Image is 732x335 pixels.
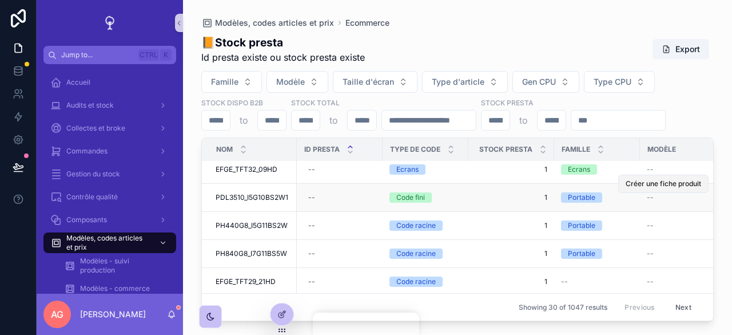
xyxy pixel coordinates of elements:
[201,71,262,93] button: Select Button
[561,192,633,203] a: Portable
[396,164,419,175] div: Ecrans
[561,220,633,231] a: Portable
[216,193,290,202] a: PDL3510_I5G10BS2W1
[561,249,633,259] a: Portable
[561,277,633,286] a: --
[43,72,176,93] a: Accueil
[66,192,118,202] span: Contrôle qualité
[647,193,654,202] span: --
[304,273,376,291] a: --
[161,50,170,60] span: K
[594,76,631,88] span: Type CPU
[66,78,90,87] span: Accueil
[389,220,462,231] a: Code racine
[80,257,165,275] span: Modèles - suivi production
[240,113,248,127] p: to
[647,249,727,258] a: --
[211,76,238,88] span: Famille
[475,221,547,230] a: 1
[216,145,233,154] span: Nom
[584,71,655,93] button: Select Button
[647,165,654,174] span: --
[390,145,440,154] span: Type de code
[291,97,340,108] label: Stock total
[475,249,547,258] a: 1
[66,215,107,224] span: Composants
[216,193,288,202] span: PDL3510_I5G10BS2W1
[43,187,176,207] a: Contrôle qualité
[389,192,462,203] a: Code fini
[519,113,528,127] p: to
[561,164,633,175] a: Ecrans
[568,249,595,259] div: Portable
[396,277,436,287] div: Code racine
[308,277,315,286] div: --
[216,277,290,286] a: EFGE_TFT29_21HD
[216,165,290,174] a: EFGE_TFT32_09HD
[308,165,315,174] div: --
[51,308,63,321] span: AG
[266,71,328,93] button: Select Button
[80,309,146,320] p: [PERSON_NAME]
[57,278,176,299] a: Modèles - commerce
[304,188,376,207] a: --
[66,170,120,179] span: Gestion du stock
[422,71,508,93] button: Select Button
[66,101,114,110] span: Audits et stock
[647,193,727,202] a: --
[308,221,315,230] div: --
[304,145,340,154] span: Id Presta
[432,76,484,88] span: Type d'article
[276,76,305,88] span: Modèle
[216,221,288,230] span: PH440G8_I5G11BS2W
[647,165,727,174] a: --
[329,113,338,127] p: to
[43,95,176,116] a: Audits et stock
[216,277,276,286] span: EFGE_TFT29_21HD
[568,220,595,231] div: Portable
[333,71,417,93] button: Select Button
[396,192,425,203] div: Code fini
[37,64,183,294] div: scrollable content
[216,249,287,258] span: PH840G8_I7G11BS5W
[519,303,607,312] span: Showing 30 of 1047 results
[653,39,709,60] button: Export
[522,76,556,88] span: Gen CPU
[475,277,547,286] a: 1
[389,249,462,259] a: Code racine
[66,234,150,252] span: Modèles, codes articles et prix
[647,277,654,286] span: --
[647,221,727,230] a: --
[343,76,394,88] span: Taille d'écran
[475,193,547,202] a: 1
[667,298,699,316] button: Next
[396,220,436,231] div: Code racine
[562,145,590,154] span: Famille
[568,164,590,175] div: Ecrans
[216,221,290,230] a: PH440G8_I5G11BS2W
[512,71,579,93] button: Select Button
[568,192,595,203] div: Portable
[66,147,108,156] span: Commandes
[43,46,176,64] button: Jump to...CtrlK
[201,97,263,108] label: Stock dispo B2B
[345,17,389,29] a: Ecommerce
[479,145,532,154] span: Stock presta
[475,165,547,174] a: 1
[647,277,727,286] a: --
[101,14,119,32] img: App logo
[304,160,376,179] a: --
[57,255,176,276] a: Modèles - suivi production
[201,34,365,50] h1: 📙Stock presta
[216,165,277,174] span: EFGE_TFT32_09HD
[201,17,334,29] a: Modèles, codes articles et prix
[561,277,568,286] span: --
[43,164,176,184] a: Gestion du stock
[66,124,125,133] span: Collectes et broke
[308,249,315,258] div: --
